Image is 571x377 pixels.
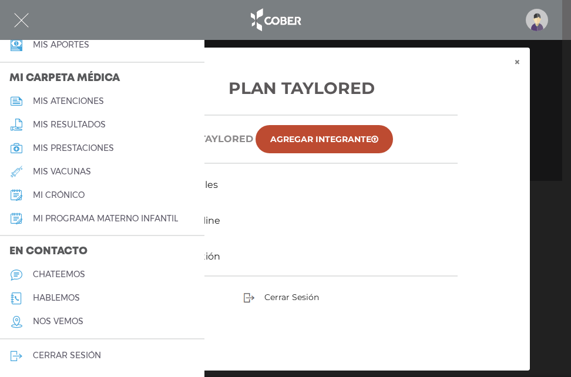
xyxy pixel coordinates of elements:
h5: Mis aportes [33,40,89,50]
h3: Plan Taylored [60,76,502,100]
button: × [505,48,530,77]
h6: Plan TAYLORED [169,133,253,144]
img: logo_cober_home-white.png [244,6,306,34]
h5: chateemos [33,270,85,280]
h5: mis atenciones [33,96,104,106]
h5: cerrar sesión [33,351,101,361]
img: sign-out.png [243,292,255,304]
a: Agregar Integrante [256,125,393,153]
span: Cerrar Sesión [264,292,319,302]
h5: mis resultados [33,120,106,130]
h5: nos vemos [33,317,83,326]
h5: mis vacunas [33,167,91,177]
h5: mis prestaciones [33,143,114,153]
img: Cober_menu-close-white.svg [14,13,29,28]
h5: mi programa materno infantil [33,214,178,224]
img: profile-placeholder.svg [526,9,548,31]
h5: mi crónico [33,190,85,200]
a: Cerrar Sesión [243,291,319,302]
h5: hablemos [33,293,80,303]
